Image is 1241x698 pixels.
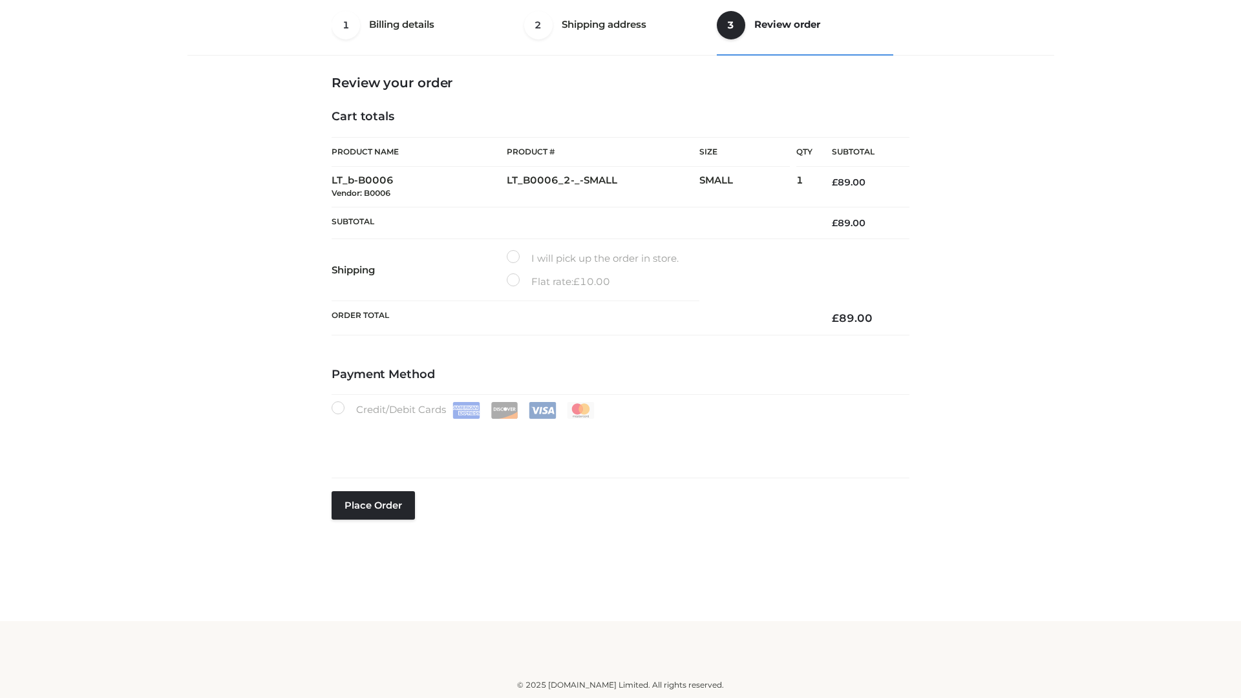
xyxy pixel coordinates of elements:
span: £ [832,176,838,188]
th: Qty [796,137,812,167]
h4: Cart totals [332,110,909,124]
label: Credit/Debit Cards [332,401,596,419]
bdi: 89.00 [832,217,865,229]
th: Shipping [332,239,507,301]
h4: Payment Method [332,368,909,382]
th: Product Name [332,137,507,167]
span: £ [832,217,838,229]
bdi: 10.00 [573,275,610,288]
img: Visa [529,402,557,419]
div: © 2025 [DOMAIN_NAME] Limited. All rights reserved. [192,679,1049,692]
span: £ [832,312,839,324]
th: Subtotal [332,207,812,238]
th: Order Total [332,301,812,335]
bdi: 89.00 [832,176,865,188]
button: Place order [332,491,415,520]
th: Product # [507,137,699,167]
th: Size [699,138,790,167]
img: Discover [491,402,518,419]
iframe: Secure payment input frame [329,416,907,463]
td: LT_B0006_2-_-SMALL [507,167,699,207]
span: £ [573,275,580,288]
h3: Review your order [332,75,909,90]
td: LT_b-B0006 [332,167,507,207]
bdi: 89.00 [832,312,873,324]
img: Amex [452,402,480,419]
label: I will pick up the order in store. [507,250,679,267]
label: Flat rate: [507,273,610,290]
img: Mastercard [567,402,595,419]
td: 1 [796,167,812,207]
th: Subtotal [812,138,909,167]
small: Vendor: B0006 [332,188,390,198]
td: SMALL [699,167,796,207]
